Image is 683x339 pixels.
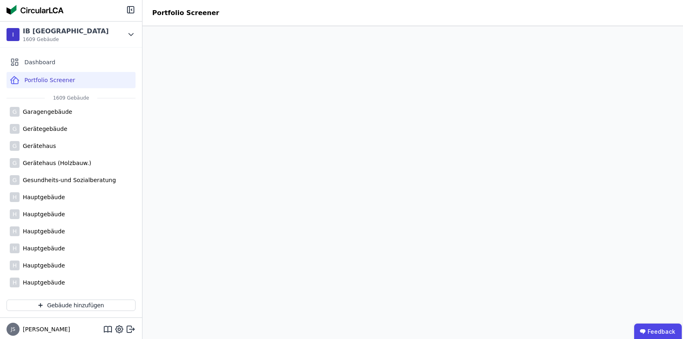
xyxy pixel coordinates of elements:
[7,5,63,15] img: Concular
[20,278,65,287] div: Hauptgebäude
[10,107,20,117] div: G
[10,141,20,151] div: G
[10,278,20,287] div: H
[10,175,20,185] div: G
[20,193,65,201] div: Hauptgebäude
[10,158,20,168] div: G
[20,159,91,167] div: Gerätehaus (Holzbauw.)
[142,8,229,18] div: Portfolio Screener
[23,26,109,36] div: IB [GEOGRAPHIC_DATA]
[20,142,56,150] div: Gerätehaus
[7,28,20,41] div: I
[23,36,109,43] span: 1609 Gebäude
[20,227,65,235] div: Hauptgebäude
[20,210,65,218] div: Hauptgebäude
[24,76,75,84] span: Portfolio Screener
[20,125,67,133] div: Gerätegebäude
[24,58,55,66] span: Dashboard
[20,176,116,184] div: Gesundheits-und Sozialberatung
[10,192,20,202] div: H
[20,261,65,269] div: Hauptgebäude
[7,300,136,311] button: Gebäude hinzufügen
[10,226,20,236] div: H
[142,26,683,339] iframe: retool
[20,244,65,252] div: Hauptgebäude
[20,325,70,333] span: [PERSON_NAME]
[10,261,20,270] div: H
[10,124,20,134] div: G
[10,209,20,219] div: H
[45,95,97,101] span: 1609 Gebäude
[11,327,15,332] span: JS
[20,108,72,116] div: Garagengebäude
[10,243,20,253] div: H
